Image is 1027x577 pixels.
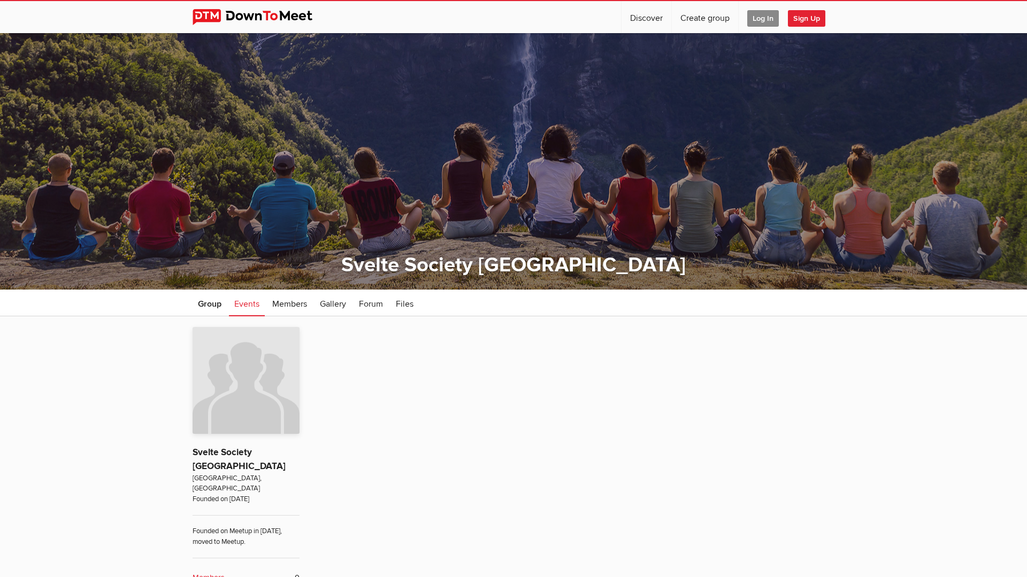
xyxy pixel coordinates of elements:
[788,10,825,27] span: Sign Up
[788,1,834,33] a: Sign Up
[739,1,787,33] a: Log In
[672,1,738,33] a: Create group
[354,290,388,316] a: Forum
[359,299,383,309] span: Forum
[320,299,346,309] span: Gallery
[622,1,671,33] a: Discover
[747,10,779,27] span: Log In
[193,447,286,472] a: Svelte Society [GEOGRAPHIC_DATA]
[198,299,221,309] span: Group
[193,515,300,547] span: Founded on Meetup in [DATE], moved to Meetup.
[193,9,329,25] img: DownToMeet
[193,327,300,434] img: Svelte Society Stockholm
[234,299,259,309] span: Events
[193,290,227,316] a: Group
[341,253,686,277] a: Svelte Society [GEOGRAPHIC_DATA]
[229,290,265,316] a: Events
[272,299,307,309] span: Members
[390,290,419,316] a: Files
[396,299,413,309] span: Files
[193,494,300,504] span: Founded on [DATE]
[315,290,351,316] a: Gallery
[193,473,300,494] span: [GEOGRAPHIC_DATA], [GEOGRAPHIC_DATA]
[267,290,312,316] a: Members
